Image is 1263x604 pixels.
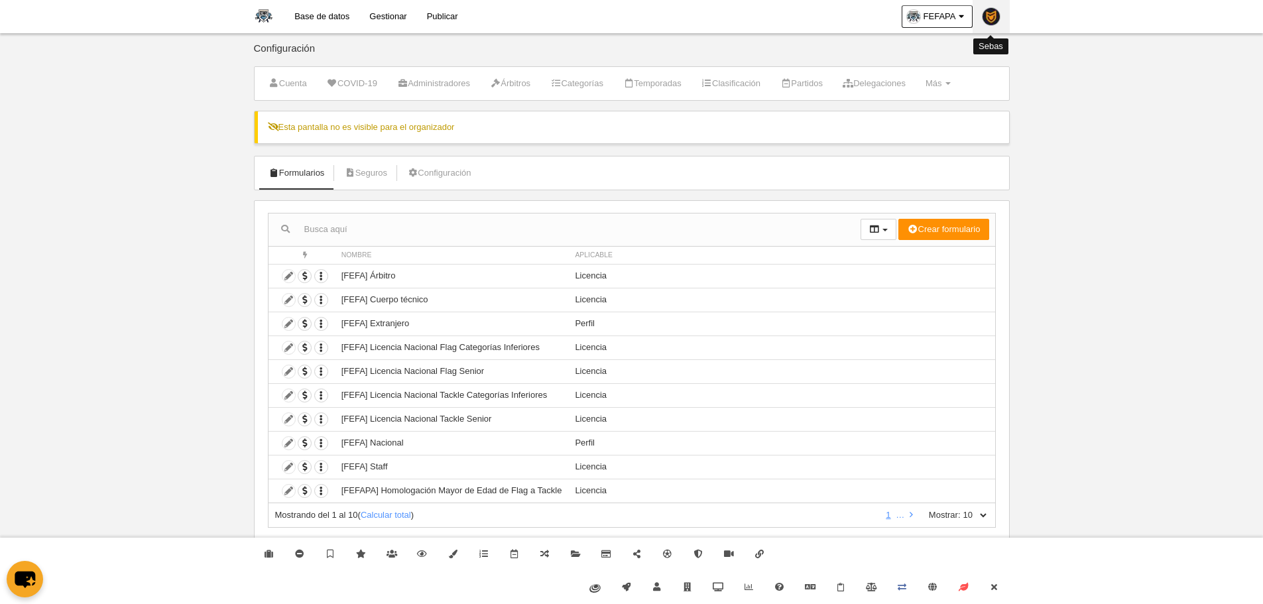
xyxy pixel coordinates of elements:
[543,74,611,93] a: Categorías
[896,509,904,521] li: …
[589,584,601,593] img: fiware.svg
[568,479,994,503] td: Licencia
[254,111,1010,144] div: Esta pantalla no es visible para el organizador
[483,74,538,93] a: Árbitros
[568,312,994,335] td: Perfil
[568,455,994,479] td: Licencia
[835,74,913,93] a: Delegaciones
[568,407,994,431] td: Licencia
[924,10,956,23] span: FEFAPA
[335,335,569,359] td: [FEFA] Licencia Nacional Flag Categorías Inferiores
[261,163,332,183] a: Formularios
[275,509,877,521] div: ( )
[335,383,569,407] td: [FEFA] Licencia Nacional Tackle Categorías Inferiores
[773,74,830,93] a: Partidos
[973,38,1008,54] div: Sebas
[335,455,569,479] td: [FEFA] Staff
[254,43,1010,66] div: Configuración
[568,264,994,288] td: Licencia
[916,509,961,521] label: Mostrar:
[275,510,358,520] span: Mostrando del 1 al 10
[335,359,569,383] td: [FEFA] Licencia Nacional Flag Senior
[269,219,861,239] input: Busca aquí
[335,479,569,503] td: [FEFAPA] Homologación Mayor de Edad de Flag a Tackle
[337,163,394,183] a: Seguros
[341,251,372,259] span: Nombre
[390,74,477,93] a: Administradores
[568,359,994,383] td: Licencia
[568,431,994,455] td: Perfil
[907,10,920,23] img: OaThJ7yPnDSw.30x30.jpg
[335,312,569,335] td: [FEFA] Extranjero
[335,407,569,431] td: [FEFA] Licencia Nacional Tackle Senior
[320,74,385,93] a: COVID-19
[261,74,314,93] a: Cuenta
[918,74,958,93] a: Más
[361,510,411,520] a: Calcular total
[898,219,989,240] button: Crear formulario
[568,288,994,312] td: Licencia
[335,431,569,455] td: [FEFA] Nacional
[883,510,893,520] a: 1
[400,163,478,183] a: Configuración
[568,335,994,359] td: Licencia
[335,264,569,288] td: [FEFA] Árbitro
[616,74,689,93] a: Temporadas
[902,5,973,28] a: FEFAPA
[335,288,569,312] td: [FEFA] Cuerpo técnico
[575,251,613,259] span: Aplicable
[7,561,43,597] button: chat-button
[926,78,942,88] span: Más
[568,383,994,407] td: Licencia
[694,74,768,93] a: Clasificación
[983,8,1000,25] img: PaK018JKw3ps.30x30.jpg
[254,8,274,24] img: FEFAPA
